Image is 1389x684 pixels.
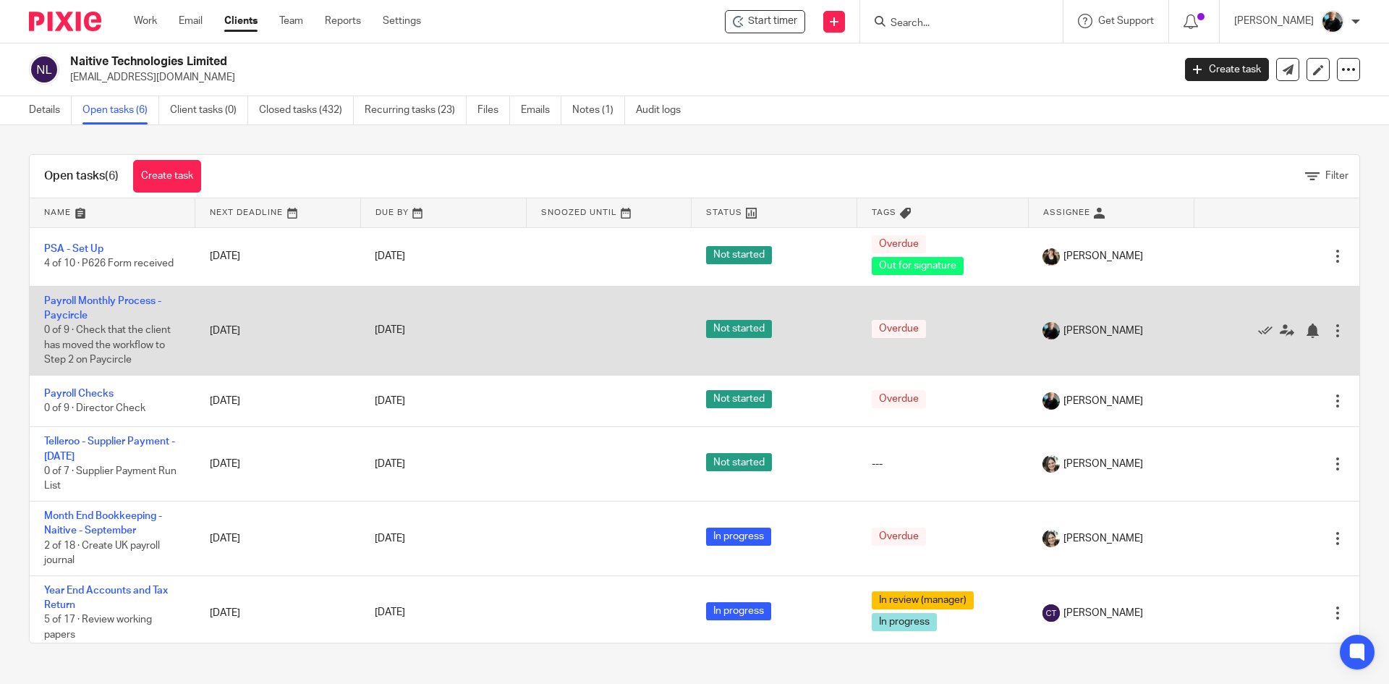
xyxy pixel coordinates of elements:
[706,208,742,216] span: Status
[44,541,160,566] span: 2 of 18 · Create UK payroll journal
[259,96,354,124] a: Closed tasks (432)
[44,169,119,184] h1: Open tasks
[1042,248,1060,266] img: Helen%20Campbell.jpeg
[1042,530,1060,547] img: barbara-raine-.jpg
[1063,324,1143,338] span: [PERSON_NAME]
[1063,531,1143,546] span: [PERSON_NAME]
[872,390,926,408] span: Overdue
[1042,322,1060,339] img: nicky-partington.jpg
[1042,455,1060,473] img: barbara-raine-.jpg
[195,427,361,502] td: [DATE]
[1063,457,1143,471] span: [PERSON_NAME]
[29,54,59,85] img: svg%3E
[44,259,174,269] span: 4 of 10 · P626 Form received
[706,320,772,338] span: Not started
[872,613,937,631] span: In progress
[44,511,162,536] a: Month End Bookkeeping - Naitive - September
[375,396,405,406] span: [DATE]
[195,575,361,649] td: [DATE]
[636,96,692,124] a: Audit logs
[44,466,177,491] span: 0 of 7 · Supplier Payment Run List
[748,14,797,29] span: Start timer
[541,208,617,216] span: Snoozed Until
[1325,171,1348,181] span: Filter
[1321,10,1344,33] img: nicky-partington.jpg
[44,615,152,641] span: 5 of 17 · Review working papers
[44,586,168,610] a: Year End Accounts and Tax Return
[44,325,171,365] span: 0 of 9 · Check that the client has moved the workflow to Step 2 on Paycircle
[572,96,625,124] a: Notes (1)
[1063,394,1143,408] span: [PERSON_NAME]
[872,235,926,253] span: Overdue
[44,403,145,413] span: 0 of 9 · Director Check
[29,96,72,124] a: Details
[133,160,201,193] a: Create task
[1063,606,1143,620] span: [PERSON_NAME]
[195,375,361,426] td: [DATE]
[195,286,361,375] td: [DATE]
[1042,604,1060,622] img: svg%3E
[889,17,1019,30] input: Search
[706,390,772,408] span: Not started
[725,10,805,33] div: Naitive Technologies Limited
[872,257,964,275] span: Out for signature
[279,14,303,28] a: Team
[477,96,510,124] a: Files
[706,602,771,620] span: In progress
[134,14,157,28] a: Work
[365,96,467,124] a: Recurring tasks (23)
[1258,323,1280,337] a: Mark as done
[375,608,405,618] span: [DATE]
[70,54,945,69] h2: Naitive Technologies Limited
[375,326,405,336] span: [DATE]
[1185,58,1269,81] a: Create task
[44,296,161,321] a: Payroll Monthly Process - Paycircle
[44,244,103,254] a: PSA - Set Up
[375,459,405,469] span: [DATE]
[1042,392,1060,410] img: nicky-partington.jpg
[872,457,1014,471] div: ---
[521,96,561,124] a: Emails
[44,389,114,399] a: Payroll Checks
[70,70,1163,85] p: [EMAIL_ADDRESS][DOMAIN_NAME]
[29,12,101,31] img: Pixie
[1234,14,1314,28] p: [PERSON_NAME]
[1098,16,1154,26] span: Get Support
[872,320,926,338] span: Overdue
[44,436,175,461] a: Telleroo - Supplier Payment - [DATE]
[872,208,896,216] span: Tags
[82,96,159,124] a: Open tasks (6)
[325,14,361,28] a: Reports
[383,14,421,28] a: Settings
[872,528,926,546] span: Overdue
[1063,249,1143,263] span: [PERSON_NAME]
[170,96,248,124] a: Client tasks (0)
[195,227,361,286] td: [DATE]
[105,170,119,182] span: (6)
[706,246,772,264] span: Not started
[224,14,258,28] a: Clients
[375,251,405,261] span: [DATE]
[195,502,361,576] td: [DATE]
[375,533,405,544] span: [DATE]
[706,453,772,471] span: Not started
[706,528,771,546] span: In progress
[179,14,203,28] a: Email
[872,591,974,609] span: In review (manager)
